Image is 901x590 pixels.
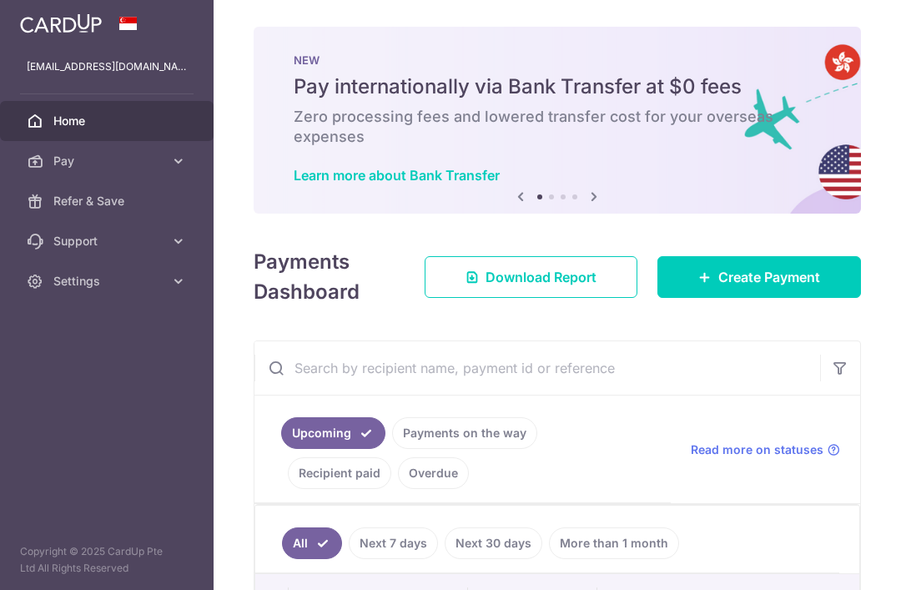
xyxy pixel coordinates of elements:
p: [EMAIL_ADDRESS][DOMAIN_NAME] [27,58,187,75]
input: Search by recipient name, payment id or reference [254,341,820,395]
a: Download Report [425,256,637,298]
span: Download Report [486,267,596,287]
a: All [282,527,342,559]
a: Read more on statuses [691,441,840,458]
span: Create Payment [718,267,820,287]
h6: Zero processing fees and lowered transfer cost for your overseas expenses [294,107,821,147]
a: Next 7 days [349,527,438,559]
a: Upcoming [281,417,385,449]
a: Recipient paid [288,457,391,489]
a: Overdue [398,457,469,489]
a: Create Payment [657,256,861,298]
h4: Payments Dashboard [254,247,395,307]
a: Next 30 days [445,527,542,559]
a: Payments on the way [392,417,537,449]
span: Home [53,113,164,129]
h5: Pay internationally via Bank Transfer at $0 fees [294,73,821,100]
a: More than 1 month [549,527,679,559]
img: CardUp [20,13,102,33]
span: Pay [53,153,164,169]
p: NEW [294,53,821,67]
img: Bank transfer banner [254,27,861,214]
a: Learn more about Bank Transfer [294,167,500,184]
span: Settings [53,273,164,290]
span: Read more on statuses [691,441,823,458]
iframe: Opens a widget where you can find more information [793,540,884,582]
span: Support [53,233,164,250]
span: Refer & Save [53,193,164,209]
